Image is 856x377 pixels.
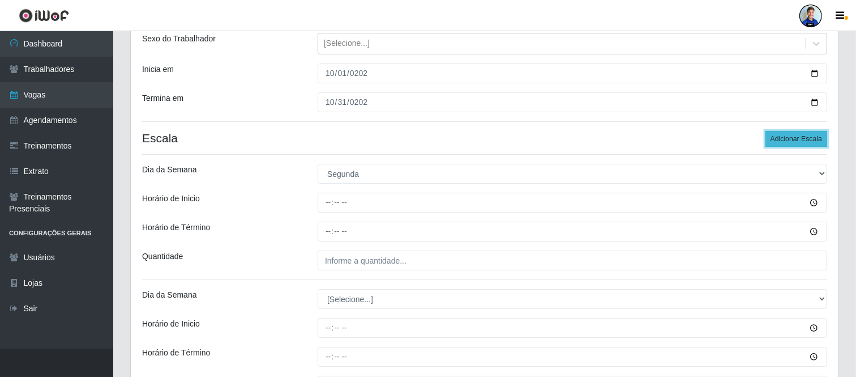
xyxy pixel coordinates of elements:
[142,318,200,330] label: Horário de Inicio
[318,251,827,270] input: Informe a quantidade...
[318,63,827,83] input: 00/00/0000
[318,318,827,338] input: 00:00
[142,131,827,145] h4: Escala
[142,289,197,301] label: Dia da Semana
[142,222,210,234] label: Horário de Término
[142,63,174,75] label: Inicia em
[142,193,200,205] label: Horário de Inicio
[142,251,183,262] label: Quantidade
[142,347,210,359] label: Horário de Término
[142,92,183,104] label: Termina em
[142,164,197,176] label: Dia da Semana
[318,193,827,213] input: 00:00
[19,9,69,23] img: CoreUI Logo
[765,131,827,147] button: Adicionar Escala
[318,347,827,367] input: 00:00
[318,92,827,112] input: 00/00/0000
[324,38,370,50] div: [Selecione...]
[318,222,827,242] input: 00:00
[142,33,216,45] label: Sexo do Trabalhador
